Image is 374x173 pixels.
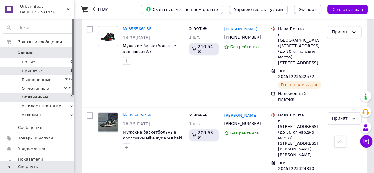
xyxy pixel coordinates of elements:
button: Экспорт [294,5,321,14]
span: Без рейтинга [230,131,259,135]
a: [PERSON_NAME] [224,26,257,32]
span: Принятые [22,68,43,74]
div: Готово к выдаче [278,81,321,89]
a: Фото товару [98,26,118,46]
span: ЭН: 20451223324830 [278,161,314,171]
span: ожидает поставку [22,103,61,109]
span: 0 [70,112,73,118]
div: г. [STREET_ADDRESS] (до 30 кг наодно место): [STREET_ADDRESS][PERSON_NAME][PERSON_NAME] [278,118,322,158]
span: 0 [70,59,73,65]
div: с. [GEOGRAPHIC_DATA] ([STREET_ADDRESS] (до 30 кг на одно место): [STREET_ADDRESS] [278,32,322,66]
span: 2 997 ₴ [189,26,207,31]
span: Товары и услуги [18,135,53,141]
span: 18:36[DATE] [123,121,150,126]
div: Принят [332,115,349,122]
span: Уведомления [18,146,46,152]
span: 9 [70,94,73,100]
a: № 356479258 [123,113,151,117]
div: 210.54 ₴ [189,43,219,55]
div: Нова Пошта [278,112,322,118]
button: Скачать отчет по пром-оплате [141,5,223,14]
div: Наложенный платеж [278,91,322,102]
span: 7022 [64,77,73,83]
a: Создать заказ [321,7,368,11]
span: Без рейтинга [230,44,259,49]
span: Создать заказ [332,7,363,12]
div: 209.63 ₴ [189,129,219,141]
span: 1 шт. [189,35,200,39]
span: Экспорт [299,7,316,12]
a: Фото товару [98,112,118,132]
span: 5 [70,68,73,74]
a: Мужские баскетбольные кроссовки Nike Kyrie 9 Khaki 43 [123,130,182,146]
span: Новые [22,59,35,65]
button: Управление статусами [229,5,288,14]
span: Выполненные [22,77,51,83]
input: Поиск [3,22,73,33]
div: Нова Пошта [278,26,322,32]
button: Создать заказ [327,5,368,14]
span: 2 984 ₴ [189,113,207,117]
span: ЭН: 20451223532572 [278,69,314,79]
span: Скачать отчет по пром-оплате [146,7,218,12]
span: [PHONE_NUMBER] [224,35,261,39]
span: 14:38[DATE] [123,35,150,40]
span: Оплаченные [22,94,48,100]
span: отложить [22,112,42,118]
a: [PERSON_NAME] [224,113,257,119]
a: № 356566156 [123,26,151,31]
span: Показатели работы компании [18,157,57,168]
div: Принят [332,29,349,35]
span: 1 шт. [189,121,200,126]
span: Заказы и сообщения [18,39,62,45]
div: Ваш ID: 2381630 [20,9,74,15]
span: Сообщения [18,125,42,130]
span: [PHONE_NUMBER] [224,121,261,126]
h1: Список заказов [93,6,146,13]
span: Urban Beat [20,4,67,9]
a: Мужские баскетбольные кроссовки Air [PERSON_NAME] 5 Retro Top 3 [123,43,184,60]
button: Чат с покупателем [360,135,372,148]
span: Отмененные [22,86,49,91]
span: Заказы [18,50,33,55]
img: Фото товару [98,113,118,132]
img: Фото товару [98,29,118,43]
span: 5579 [64,86,73,91]
span: 0 [70,103,73,109]
span: Управление статусами [234,7,283,12]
